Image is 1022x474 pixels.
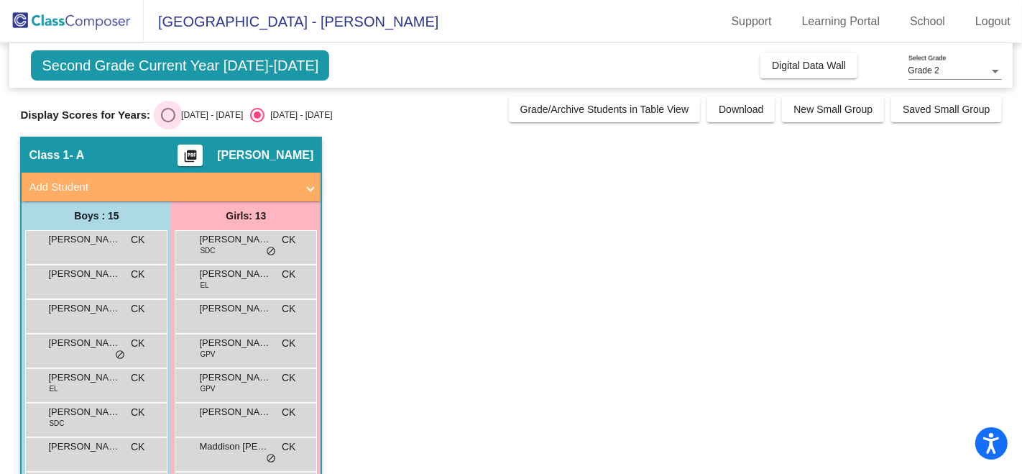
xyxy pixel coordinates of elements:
[131,232,144,247] span: CK
[707,96,775,122] button: Download
[720,10,783,33] a: Support
[772,60,846,71] span: Digital Data Wall
[48,439,120,454] span: [PERSON_NAME]
[48,301,120,316] span: [PERSON_NAME]
[131,267,144,282] span: CK
[217,148,313,163] span: [PERSON_NAME]
[29,179,296,196] mat-panel-title: Add Student
[199,439,271,454] span: Maddison [PERSON_NAME]
[793,104,873,115] span: New Small Group
[791,10,892,33] a: Learning Portal
[282,336,295,351] span: CK
[266,453,276,465] span: do_not_disturb_alt
[182,149,199,169] mat-icon: picture_as_pdf
[49,383,57,394] span: EL
[282,405,295,420] span: CK
[520,104,689,115] span: Grade/Archive Students in Table View
[175,109,243,122] div: [DATE] - [DATE]
[48,405,120,419] span: [PERSON_NAME]
[20,109,150,122] span: Display Scores for Years:
[161,108,332,122] mat-radio-group: Select an option
[282,370,295,386] span: CK
[131,301,144,316] span: CK
[282,267,295,282] span: CK
[760,53,857,78] button: Digital Data Wall
[115,350,125,361] span: do_not_disturb_alt
[200,245,215,256] span: SDC
[782,96,884,122] button: New Small Group
[48,336,120,350] span: [PERSON_NAME]
[282,301,295,316] span: CK
[199,301,271,316] span: [PERSON_NAME]
[171,201,321,230] div: Girls: 13
[131,439,144,455] span: CK
[266,246,276,257] span: do_not_disturb_alt
[48,267,120,281] span: [PERSON_NAME] [PERSON_NAME]
[48,370,120,385] span: [PERSON_NAME]
[964,10,1022,33] a: Logout
[131,370,144,386] span: CK
[199,336,271,350] span: [PERSON_NAME]
[199,405,271,419] span: [PERSON_NAME]
[719,104,763,115] span: Download
[49,418,64,429] span: SDC
[282,439,295,455] span: CK
[908,65,939,76] span: Grade 2
[200,383,215,394] span: GPV
[22,201,171,230] div: Boys : 15
[199,267,271,281] span: [PERSON_NAME]
[199,370,271,385] span: [PERSON_NAME]
[178,145,203,166] button: Print Students Details
[31,50,329,81] span: Second Grade Current Year [DATE]-[DATE]
[131,405,144,420] span: CK
[200,349,215,360] span: GPV
[264,109,332,122] div: [DATE] - [DATE]
[282,232,295,247] span: CK
[903,104,990,115] span: Saved Small Group
[199,232,271,247] span: [PERSON_NAME]
[898,10,957,33] a: School
[69,148,84,163] span: - A
[144,10,438,33] span: [GEOGRAPHIC_DATA] - [PERSON_NAME]
[200,280,208,291] span: EL
[131,336,144,351] span: CK
[48,232,120,247] span: [PERSON_NAME]
[29,148,69,163] span: Class 1
[509,96,701,122] button: Grade/Archive Students in Table View
[22,173,321,201] mat-expansion-panel-header: Add Student
[891,96,1001,122] button: Saved Small Group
